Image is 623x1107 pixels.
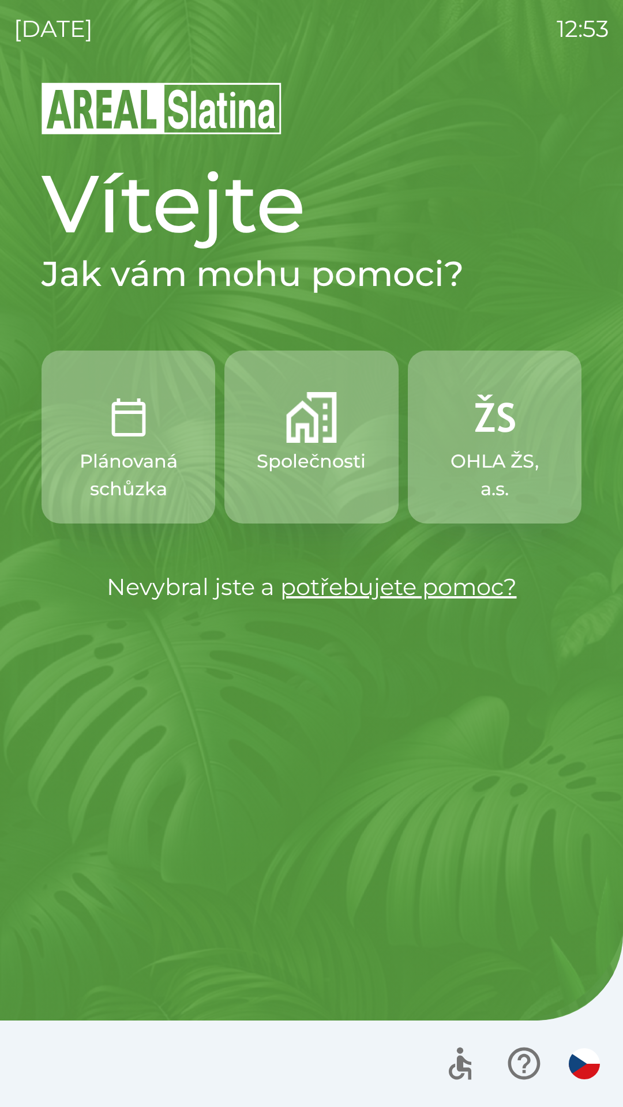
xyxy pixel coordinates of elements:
button: Plánovaná schůzka [42,351,215,524]
img: Logo [42,81,581,136]
h1: Vítejte [42,155,581,253]
button: Společnosti [224,351,398,524]
button: OHLA ŽS, a.s. [408,351,581,524]
a: potřebujete pomoc? [280,573,517,601]
img: cs flag [569,1048,600,1079]
h2: Jak vám mohu pomoci? [42,253,581,295]
p: 12:53 [557,12,609,46]
p: Společnosti [257,447,366,475]
img: 0ea463ad-1074-4378-bee6-aa7a2f5b9440.png [103,392,154,443]
p: [DATE] [14,12,93,46]
p: OHLA ŽS, a.s. [436,447,554,503]
p: Plánovaná schůzka [69,447,187,503]
img: 58b4041c-2a13-40f9-aad2-b58ace873f8c.png [286,392,337,443]
img: 9f72f9f4-8902-46ff-b4e6-bc4241ee3c12.png [469,392,520,443]
p: Nevybral jste a [42,570,581,604]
